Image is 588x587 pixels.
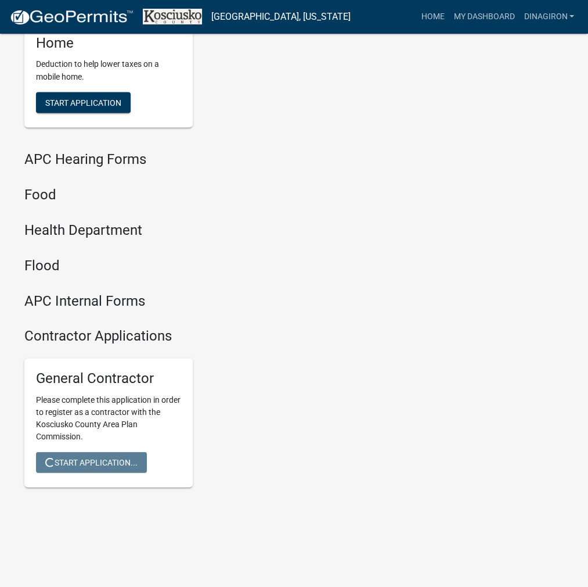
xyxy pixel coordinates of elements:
a: Home [416,6,449,28]
h4: Health Department [24,221,378,238]
a: DINAGIRON [519,6,579,28]
wm-workflow-list-section: Contractor Applications [24,327,378,496]
button: Start Application... [36,452,147,473]
p: Deduction to help lower taxes on a mobile home. [36,58,181,83]
a: [GEOGRAPHIC_DATA], [US_STATE] [211,7,351,27]
img: Kosciusko County, Indiana [143,9,202,24]
h5: General Contractor [36,370,181,386]
h4: Food [24,186,378,203]
h4: APC Internal Forms [24,292,378,309]
a: My Dashboard [449,6,519,28]
span: Start Application [45,98,121,107]
h4: Flood [24,257,378,274]
button: Start Application [36,92,131,113]
p: Please complete this application in order to register as a contractor with the Kosciusko County A... [36,393,181,442]
span: Start Application... [45,457,138,467]
h4: APC Hearing Forms [24,151,378,167]
h4: Contractor Applications [24,327,378,344]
